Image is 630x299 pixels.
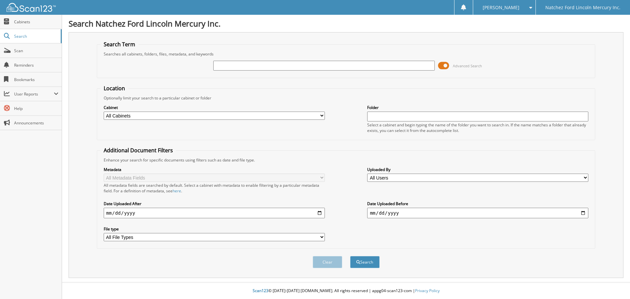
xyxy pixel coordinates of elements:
label: Folder [367,105,588,110]
img: scan123-logo-white.svg [7,3,56,12]
span: Reminders [14,62,58,68]
legend: Search Term [100,41,138,48]
span: User Reports [14,91,54,97]
iframe: Chat Widget [597,267,630,299]
div: © [DATE]-[DATE] [DOMAIN_NAME]. All rights reserved | appg04-scan123-com | [62,283,630,299]
label: File type [104,226,325,232]
a: Privacy Policy [415,288,440,293]
label: Cabinet [104,105,325,110]
span: [PERSON_NAME] [483,6,519,10]
span: Natchez Ford Lincoln Mercury Inc. [545,6,620,10]
a: here [173,188,181,194]
label: Date Uploaded Before [367,201,588,206]
legend: Location [100,85,128,92]
div: Enhance your search for specific documents using filters such as date and file type. [100,157,592,163]
span: Advanced Search [453,63,482,68]
legend: Additional Document Filters [100,147,176,154]
span: Cabinets [14,19,58,25]
input: end [367,208,588,218]
div: Searches all cabinets, folders, files, metadata, and keywords [100,51,592,57]
span: Search [14,33,57,39]
label: Metadata [104,167,325,172]
span: Help [14,106,58,111]
input: start [104,208,325,218]
h1: Search Natchez Ford Lincoln Mercury Inc. [69,18,623,29]
button: Clear [313,256,342,268]
label: Uploaded By [367,167,588,172]
span: Announcements [14,120,58,126]
button: Search [350,256,380,268]
div: Select a cabinet and begin typing the name of the folder you want to search in. If the name match... [367,122,588,133]
div: Optionally limit your search to a particular cabinet or folder [100,95,592,101]
span: Scan123 [253,288,268,293]
span: Bookmarks [14,77,58,82]
div: All metadata fields are searched by default. Select a cabinet with metadata to enable filtering b... [104,182,325,194]
label: Date Uploaded After [104,201,325,206]
span: Scan [14,48,58,53]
